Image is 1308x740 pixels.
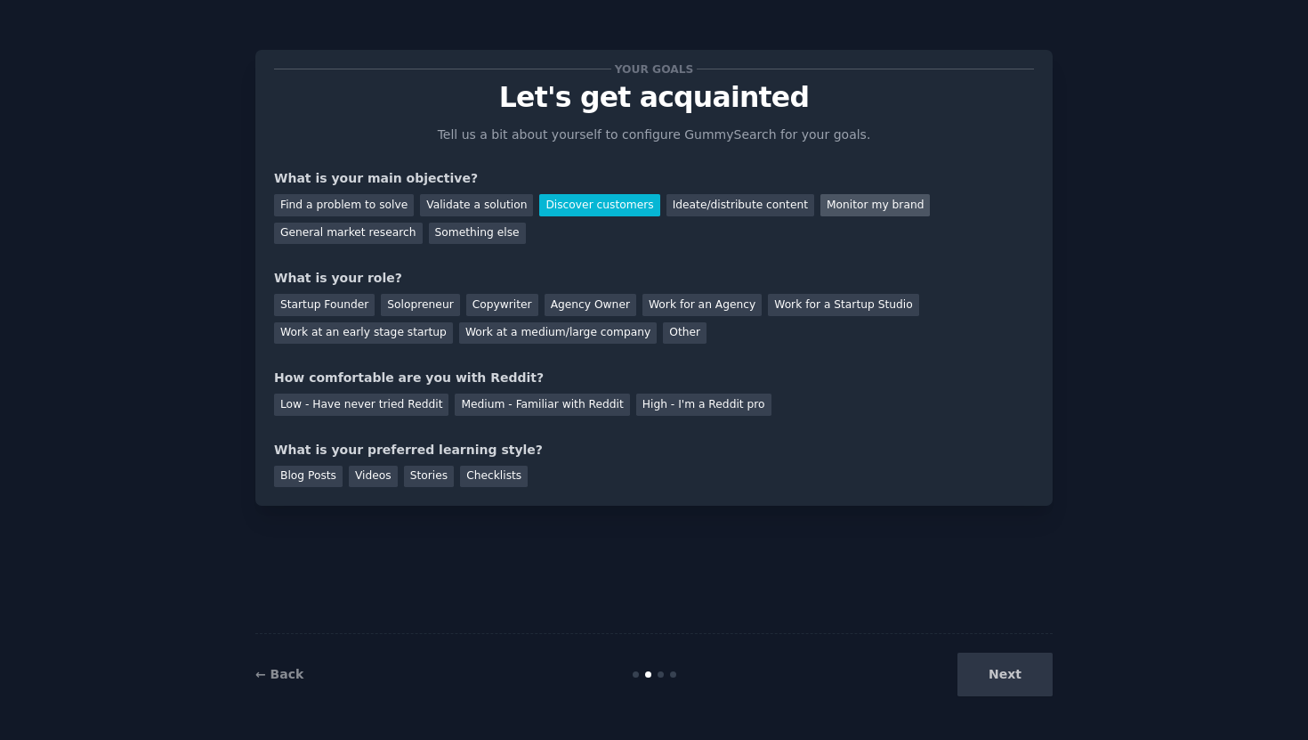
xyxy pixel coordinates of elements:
[820,194,930,216] div: Monitor my brand
[274,223,423,245] div: General market research
[430,126,878,144] p: Tell us a bit about yourself to configure GummySearch for your goals.
[768,294,918,316] div: Work for a Startup Studio
[429,223,526,245] div: Something else
[274,294,375,316] div: Startup Founder
[274,194,414,216] div: Find a problem to solve
[539,194,659,216] div: Discover customers
[404,466,454,488] div: Stories
[349,466,398,488] div: Videos
[274,82,1034,113] p: Let's get acquainted
[545,294,636,316] div: Agency Owner
[455,394,629,416] div: Medium - Familiar with Reddit
[636,394,771,416] div: High - I'm a Reddit pro
[274,269,1034,288] div: What is your role?
[663,322,706,345] div: Other
[274,169,1034,188] div: What is your main objective?
[460,466,528,488] div: Checklists
[274,466,343,488] div: Blog Posts
[611,60,697,78] span: Your goals
[255,667,303,681] a: ← Back
[381,294,459,316] div: Solopreneur
[274,322,453,345] div: Work at an early stage startup
[666,194,814,216] div: Ideate/distribute content
[642,294,762,316] div: Work for an Agency
[420,194,533,216] div: Validate a solution
[466,294,538,316] div: Copywriter
[274,369,1034,387] div: How comfortable are you with Reddit?
[459,322,657,345] div: Work at a medium/large company
[274,441,1034,459] div: What is your preferred learning style?
[274,394,448,416] div: Low - Have never tried Reddit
